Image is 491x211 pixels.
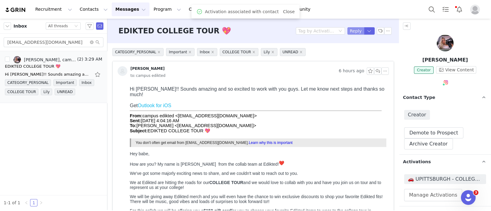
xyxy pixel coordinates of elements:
img: 💞 [244,153,249,158]
span: Activation associated with contact [205,9,279,15]
span: 1 IG feed [27,129,45,134]
button: Demote to Prospect [404,127,463,138]
p: Looking forward to hearing from you! [2,163,259,168]
i: icon: close [157,51,160,54]
span: Inbox [14,23,27,29]
div: EDIKTED COLLEGE TOUR 💖 [5,63,60,70]
button: Search [425,2,439,16]
li: Previous Page [23,199,30,206]
button: Profile [466,5,486,14]
b: To: [2,39,9,44]
span: Lily [261,48,277,56]
i: icon: right [39,201,43,205]
span: 3 [474,190,478,195]
p: For this collab we will be offering you a for you to choose your favorite Edikted items to wear t... [2,124,259,134]
i: icon: close [271,51,274,54]
div: You don't often get email from [EMAIL_ADDRESS][DOMAIN_NAME]. [8,57,254,61]
img: instagram.svg [443,80,448,85]
span: Contact Type [403,94,435,101]
li: 1-1 of 1 [4,199,20,206]
button: View Content [436,66,476,73]
span: Activations [403,159,431,165]
strong: 10am-2pm :) [55,143,80,148]
button: Program [150,2,185,16]
p: If you're up for it (and we hope you are!) Please respond ASAP so we have time to send your cloth... [2,153,259,159]
span: Creator [404,110,430,120]
strong: COLLEGE TOUR [82,96,116,101]
a: Brands [257,2,281,16]
span: CATEGORY_PERSONAL [5,79,51,86]
i: icon: search [95,40,100,44]
span: 🚗 UPITTSBURGH - COLLEGE TOUR 🚗 [408,175,482,183]
i: icon: close [300,51,303,54]
a: 1 [30,199,37,206]
p: Lily [2,181,259,186]
button: Reply [347,27,364,35]
iframe: Intercom live chat [461,190,476,205]
i: icon: left [25,201,28,205]
span: COLLEGE TOUR [5,89,38,95]
p: How are you? My name is [PERSON_NAME] from the collab team at Edikted! [2,77,259,83]
img: grin logo [5,7,26,13]
span: Lily [41,89,52,95]
button: Archive Creator [404,138,453,149]
span: UNREAD [55,89,75,95]
a: Close [283,9,295,14]
i: icon: close [211,51,214,54]
button: Reporting [219,2,257,16]
span: Send Email [96,22,103,30]
a: [PERSON_NAME] [118,66,165,76]
img: placeholder-profile.jpg [470,5,480,14]
span: (2) [76,56,83,62]
button: Messages [112,2,149,16]
strong: $150 gift card [76,124,104,129]
span: CATEGORY_PERSONAL [112,48,164,56]
a: Learn why this is important [122,57,165,61]
div: Hi Lily!! Sounds amazing and so excited to work with you guys. Let me know next steps and thanks ... [5,71,91,77]
a: [PERSON_NAME], campus edikted, [PERSON_NAME] [14,56,76,63]
p: We've got some majorly exciting news to share, and we couldn't wait to reach out to you. [2,87,259,92]
div: Tag by Activation [298,28,334,34]
div: [PERSON_NAME], campus edikted, [PERSON_NAME] [24,57,76,62]
i: icon: close [188,51,191,54]
b: Subject: [2,44,20,49]
span: Important [166,48,195,56]
div: Hi [PERSON_NAME]!! Sounds amazing and so excited to work with you guys. Let me know next steps an... [2,2,259,13]
a: Tasks [439,2,452,16]
strong: [GEOGRAPHIC_DATA], on 10/15. [62,138,129,143]
i: icon: close [252,51,255,54]
img: Emma Lieberman [437,35,454,51]
button: Content [185,2,218,16]
li: Next Page [37,199,45,206]
img: ❤️ [152,77,157,82]
p: [PERSON_NAME] [399,56,491,64]
b: From: [2,29,15,34]
button: Recruitment [32,2,76,16]
div: Get [2,19,259,24]
p: We at Edikted are hitting the roads for our and we would love to collab with you and have you joi... [2,96,259,106]
button: Manage Activations [404,189,462,201]
span: COLLEGE TOUR [220,48,258,56]
i: icon: down [74,24,78,28]
img: 2dbb2cfe-19c5-4663-b8ee-0aff03d184e8.jpg [14,56,21,63]
span: UNREAD [280,48,306,56]
div: [PERSON_NAME] [130,66,165,71]
font: campus edikted <[EMAIL_ADDRESS][DOMAIN_NAME]> [DATE] 4:04:16 AM [PERSON_NAME] <[EMAIL_ADDRESS][DO... [2,29,130,49]
span: Inbox [197,48,217,56]
div: All threads [48,23,68,29]
i: icon: close-circle [90,40,94,44]
img: placeholder-contacts.jpeg [118,66,127,76]
b: Sent: [2,34,14,39]
p: Hey babe, [2,67,259,72]
span: Important [53,79,77,86]
input: Search mail [4,37,103,47]
span: We will be visiting your college, We will be located at The Quad 3 & 4 [STREET_ADDRESS] from [2,138,199,148]
a: Outlook for iOS [10,19,44,24]
div: [PERSON_NAME] 6 hours agoto:campus edikted [113,61,394,84]
a: Community [282,2,317,16]
button: Contacts [76,2,111,16]
p: We will be giving away Edikted merch and you will even have the chance to win exclusive discounts... [2,110,259,120]
h3: EDIKTED COLLEGE TOUR 💖 [118,25,231,36]
li: 1 [30,199,37,206]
